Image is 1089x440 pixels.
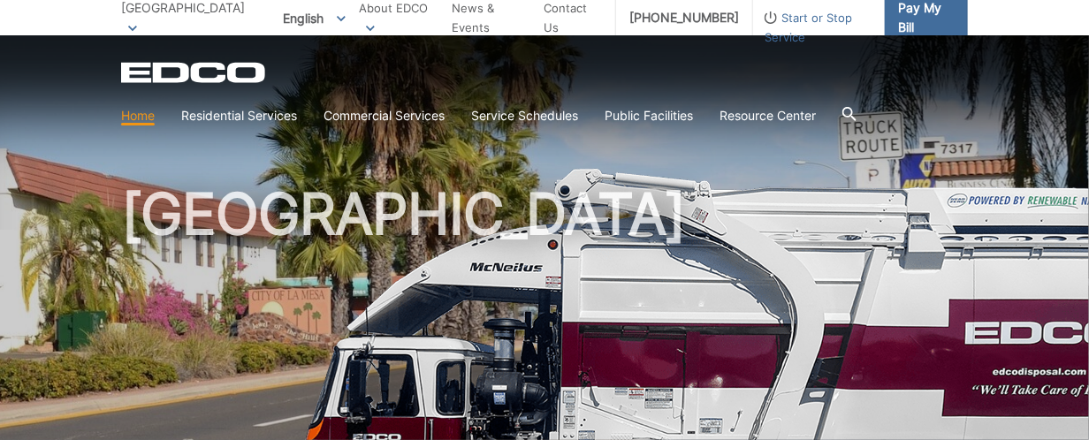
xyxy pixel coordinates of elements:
[471,106,578,125] a: Service Schedules
[270,4,359,33] span: English
[324,106,445,125] a: Commercial Services
[121,62,268,83] a: EDCD logo. Return to the homepage.
[181,106,297,125] a: Residential Services
[720,106,816,125] a: Resource Center
[605,106,693,125] a: Public Facilities
[121,106,155,125] a: Home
